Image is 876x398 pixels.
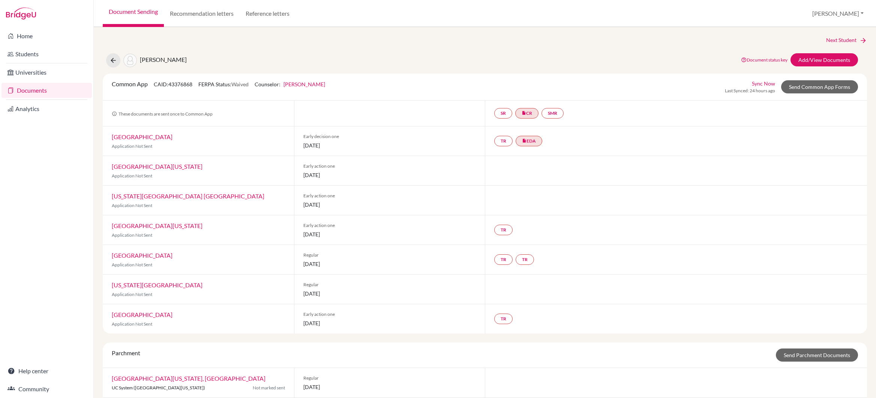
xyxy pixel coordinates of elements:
[253,384,285,391] span: Not marked sent
[303,133,476,140] span: Early decision one
[112,232,152,238] span: Application Not Sent
[1,29,92,44] a: Home
[112,133,172,140] a: [GEOGRAPHIC_DATA]
[112,173,152,179] span: Application Not Sent
[112,281,202,288] a: [US_STATE][GEOGRAPHIC_DATA]
[303,192,476,199] span: Early action one
[809,6,867,21] button: [PERSON_NAME]
[112,385,205,390] span: UC System ([GEOGRAPHIC_DATA][US_STATE])
[522,111,526,115] i: insert_drive_file
[303,171,476,179] span: [DATE]
[112,321,152,327] span: Application Not Sent
[1,381,92,396] a: Community
[112,192,264,200] a: [US_STATE][GEOGRAPHIC_DATA] [GEOGRAPHIC_DATA]
[303,141,476,149] span: [DATE]
[283,81,325,87] a: [PERSON_NAME]
[112,291,152,297] span: Application Not Sent
[112,262,152,267] span: Application Not Sent
[781,80,858,93] a: Send Common App Forms
[741,57,787,63] a: Document status key
[776,348,858,362] a: Send Parchment Documents
[303,163,476,170] span: Early action one
[303,230,476,238] span: [DATE]
[112,349,140,356] span: Parchment
[515,108,538,119] a: insert_drive_fileCR
[303,311,476,318] span: Early action one
[255,81,325,87] span: Counselor:
[494,136,513,146] a: TR
[1,101,92,116] a: Analytics
[494,254,513,265] a: TR
[112,203,152,208] span: Application Not Sent
[112,143,152,149] span: Application Not Sent
[303,290,476,297] span: [DATE]
[303,252,476,258] span: Regular
[198,81,249,87] span: FERPA Status:
[231,81,249,87] span: Waived
[522,138,526,143] i: insert_drive_file
[303,375,476,381] span: Regular
[303,260,476,268] span: [DATE]
[1,47,92,62] a: Students
[752,80,775,87] a: Sync Now
[112,375,265,382] a: [GEOGRAPHIC_DATA][US_STATE], [GEOGRAPHIC_DATA]
[516,136,542,146] a: insert_drive_fileEDA
[140,56,187,63] span: [PERSON_NAME]
[516,254,534,265] a: TR
[826,36,867,44] a: Next Student
[303,222,476,229] span: Early action one
[494,225,513,235] a: TR
[541,108,564,119] a: SMR
[112,311,172,318] a: [GEOGRAPHIC_DATA]
[112,163,202,170] a: [GEOGRAPHIC_DATA][US_STATE]
[303,201,476,209] span: [DATE]
[790,53,858,66] a: Add/View Documents
[494,108,512,119] a: SR
[154,81,192,87] span: CAID: 43376868
[112,222,202,229] a: [GEOGRAPHIC_DATA][US_STATE]
[112,80,148,87] span: Common App
[303,281,476,288] span: Regular
[494,314,513,324] a: TR
[1,363,92,378] a: Help center
[112,252,172,259] a: [GEOGRAPHIC_DATA]
[112,111,213,117] span: These documents are sent once to Common App
[1,65,92,80] a: Universities
[6,8,36,20] img: Bridge-U
[303,319,476,327] span: [DATE]
[1,83,92,98] a: Documents
[725,87,775,94] span: Last Synced: 24 hours ago
[303,383,476,391] span: [DATE]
